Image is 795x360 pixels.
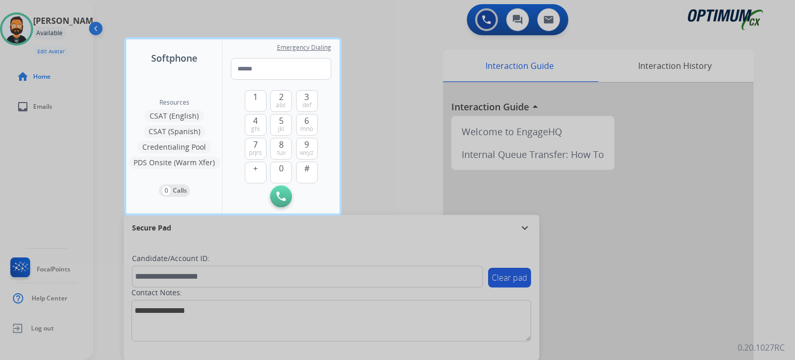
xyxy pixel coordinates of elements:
[300,149,314,157] span: wxyz
[144,110,204,122] button: CSAT (English)
[270,138,292,160] button: 8tuv
[270,90,292,112] button: 2abc
[253,162,258,175] span: +
[128,156,220,169] button: PDS Onsite (Warm Xfer)
[302,101,312,109] span: def
[276,101,286,109] span: abc
[738,341,785,354] p: 0.20.1027RC
[143,125,205,138] button: CSAT (Spanish)
[279,91,284,103] span: 2
[296,138,318,160] button: 9wxyz
[278,125,284,133] span: jkl
[245,90,267,112] button: 1
[304,114,309,127] span: 6
[137,141,211,153] button: Credentialing Pool
[277,149,286,157] span: tuv
[162,186,171,195] p: 0
[159,184,190,197] button: 0Calls
[304,91,309,103] span: 3
[300,125,313,133] span: mno
[253,91,258,103] span: 1
[279,162,284,175] span: 0
[304,162,310,175] span: #
[270,162,292,183] button: 0
[304,138,309,151] span: 9
[296,90,318,112] button: 3def
[251,125,260,133] span: ghi
[253,114,258,127] span: 4
[151,51,197,65] span: Softphone
[245,114,267,136] button: 4ghi
[173,186,187,195] p: Calls
[245,162,267,183] button: +
[277,44,331,52] span: Emergency Dialing
[296,162,318,183] button: #
[159,98,189,107] span: Resources
[279,138,284,151] span: 8
[253,138,258,151] span: 7
[296,114,318,136] button: 6mno
[279,114,284,127] span: 5
[270,114,292,136] button: 5jkl
[245,138,267,160] button: 7pqrs
[276,192,286,201] img: call-button
[249,149,262,157] span: pqrs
